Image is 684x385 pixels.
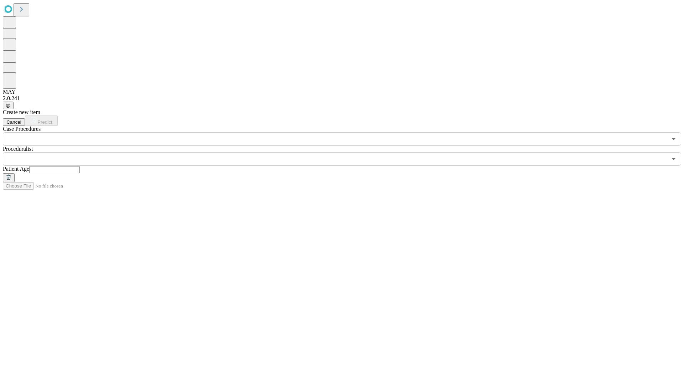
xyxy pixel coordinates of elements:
[3,89,681,95] div: MAY
[37,119,52,125] span: Predict
[6,103,11,108] span: @
[669,154,679,164] button: Open
[3,109,40,115] span: Create new item
[6,119,21,125] span: Cancel
[3,118,25,126] button: Cancel
[3,102,14,109] button: @
[25,115,58,126] button: Predict
[3,146,33,152] span: Proceduralist
[3,166,29,172] span: Patient Age
[3,126,41,132] span: Scheduled Procedure
[669,134,679,144] button: Open
[3,95,681,102] div: 2.0.241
